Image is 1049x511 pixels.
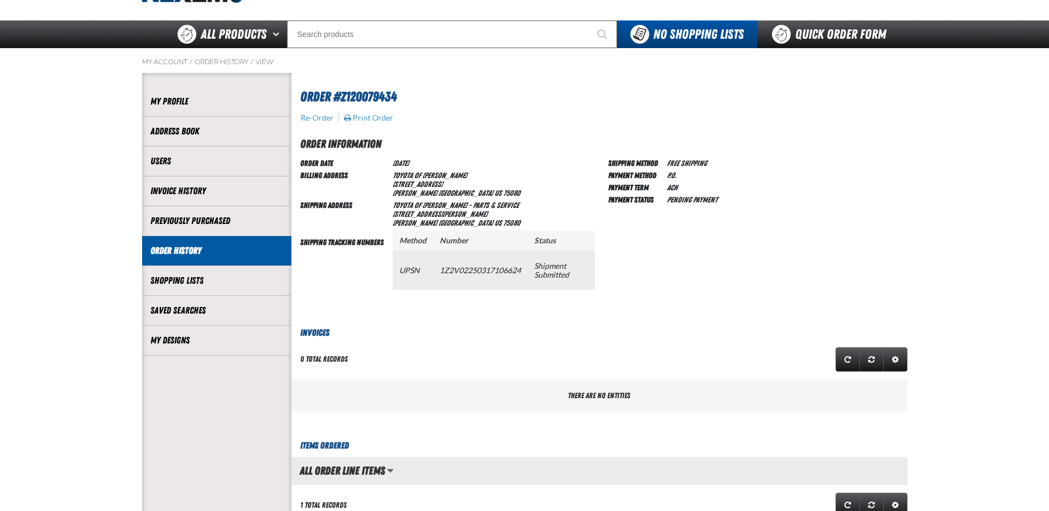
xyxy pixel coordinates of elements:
td: Order Date [300,157,388,169]
span: US [494,218,502,227]
td: Payment Method [608,169,662,181]
span: [GEOGRAPHIC_DATA] [439,189,493,197]
span: [STREET_ADDRESS] [393,180,443,189]
bdo: 75080 [503,218,520,227]
th: Number [433,231,528,251]
td: Payment Status [608,193,662,205]
a: My Account [142,58,187,66]
button: Manage grid views. Current view is All Order Line Items [387,461,394,480]
nav: Breadcrumbs [142,58,907,66]
a: Invoice History [150,185,283,197]
td: Billing Address [300,169,388,199]
bdo: 75080 [503,189,520,197]
a: Order History [195,58,248,66]
a: My Profile [150,95,283,108]
span: Toyota of [PERSON_NAME] - Parts & Service [393,201,519,210]
a: My Designs [150,334,283,347]
h2: All Order Line Items [291,465,385,477]
span: [PERSON_NAME] [393,189,437,197]
a: Shopping Lists [150,274,283,287]
span: Toyota of [PERSON_NAME] [393,171,467,180]
a: Previously Purchased [150,215,283,227]
a: Refresh grid action [836,347,860,372]
h2: Order Information [300,135,907,152]
a: View [255,58,274,66]
span: Order #Z120079434 [300,89,396,105]
span: US [494,189,502,197]
td: UPSN [393,251,433,289]
td: Shipment Submitted [528,251,595,289]
button: Open All Products pages [269,20,287,48]
a: Quick Order Form [757,20,907,48]
td: Shipping Address [300,199,388,228]
td: Shipping Method [608,157,662,169]
span: [PERSON_NAME] [393,218,437,227]
span: P.O. [667,171,676,180]
a: Saved Searches [150,304,283,317]
td: Shipping Tracking Numbers [300,228,388,309]
button: Print Order [343,113,394,123]
th: Status [528,231,595,251]
button: Re-Order [300,113,334,123]
span: There are no entities [568,391,630,400]
a: Order History [150,244,283,257]
span: [STREET_ADDRESS][PERSON_NAME] [393,210,488,218]
h3: Invoices [291,326,907,340]
div: 1 total records [300,500,347,510]
td: Payment Term [608,181,662,193]
span: Free Shipping [667,159,707,168]
a: Reset grid action [859,347,884,372]
a: Users [150,155,283,168]
span: ACH [667,183,677,192]
h3: Items Ordered [291,439,907,452]
a: Expand or Collapse Grid Settings [883,347,907,372]
div: 0 total records [300,354,348,364]
span: [DATE] [393,159,409,168]
span: No Shopping Lists [653,27,744,42]
span: Pending payment [667,195,717,204]
input: Search [287,20,617,48]
span: / [189,58,193,66]
a: Address Book [150,125,283,138]
button: Start Searching [589,20,617,48]
span: [GEOGRAPHIC_DATA] [439,218,493,227]
th: Method [393,231,433,251]
span: All Products [201,24,267,44]
span: / [250,58,254,66]
td: 1Z2V02250317106624 [433,251,528,289]
button: You do not have available Shopping Lists. Open to Create a New List [617,20,757,48]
